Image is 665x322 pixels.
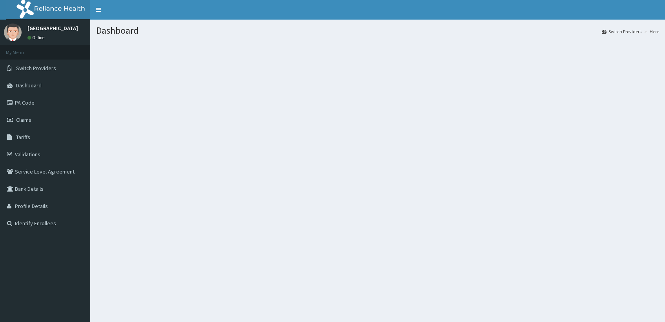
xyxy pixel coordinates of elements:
[602,28,641,35] a: Switch Providers
[96,25,659,36] h1: Dashboard
[27,35,46,40] a: Online
[642,28,659,35] li: Here
[27,25,78,31] p: [GEOGRAPHIC_DATA]
[16,65,56,72] span: Switch Providers
[16,82,42,89] span: Dashboard
[16,134,30,141] span: Tariffs
[16,116,31,123] span: Claims
[4,24,22,41] img: User Image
